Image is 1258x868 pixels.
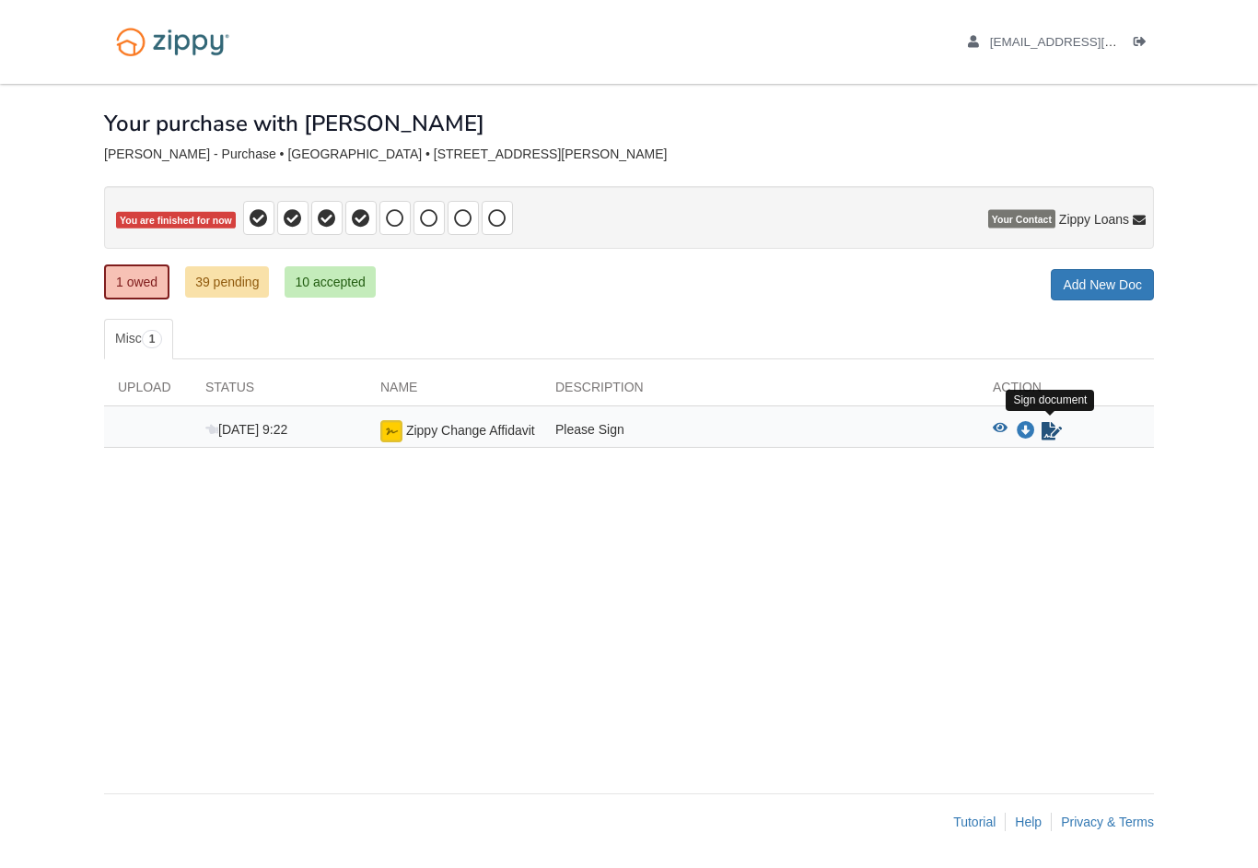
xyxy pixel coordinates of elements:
[104,18,241,65] img: Logo
[205,422,287,437] span: [DATE] 9:22
[185,266,269,298] a: 39 pending
[104,319,173,359] a: Misc
[1015,815,1042,829] a: Help
[993,422,1008,440] button: View Zippy Change Affidavit
[968,35,1201,53] a: edit profile
[542,378,979,405] div: Description
[367,378,542,405] div: Name
[990,35,1201,49] span: vicarooni9@yahoo.com
[116,212,236,229] span: You are finished for now
[104,264,169,299] a: 1 owed
[979,378,1154,405] div: Action
[104,147,1154,162] div: [PERSON_NAME] - Purchase • [GEOGRAPHIC_DATA] • [STREET_ADDRESS][PERSON_NAME]
[406,423,535,438] span: Zippy Change Affidavit
[1061,815,1154,829] a: Privacy & Terms
[142,330,163,348] span: 1
[285,266,375,298] a: 10 accepted
[542,420,979,442] div: Please Sign
[1051,269,1154,300] a: Add New Doc
[953,815,996,829] a: Tutorial
[192,378,367,405] div: Status
[380,420,402,442] img: Ready for you to esign
[1040,420,1064,442] a: Sign Form
[988,210,1055,229] span: Your Contact
[1006,390,1094,411] div: Sign document
[104,378,192,405] div: Upload
[1017,424,1035,439] a: Download Zippy Change Affidavit
[104,111,484,135] h1: Your purchase with [PERSON_NAME]
[1134,35,1154,53] a: Log out
[1059,210,1129,229] span: Zippy Loans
